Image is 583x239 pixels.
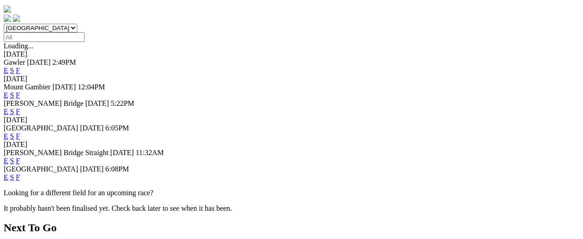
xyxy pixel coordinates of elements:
h2: Next To Go [4,222,579,234]
a: S [10,132,14,140]
a: E [4,132,8,140]
img: logo-grsa-white.png [4,5,11,13]
a: E [4,91,8,99]
span: 2:49PM [53,58,76,66]
span: [DATE] [53,83,76,91]
span: 6:08PM [106,165,129,173]
a: F [16,157,20,165]
span: 5:22PM [111,99,134,107]
img: facebook.svg [4,15,11,22]
span: [DATE] [85,99,109,107]
span: 6:05PM [106,124,129,132]
span: Mount Gambier [4,83,51,91]
a: S [10,67,14,74]
span: Loading... [4,42,33,50]
a: E [4,67,8,74]
span: [DATE] [110,149,134,156]
span: [GEOGRAPHIC_DATA] [4,124,78,132]
p: Looking for a different field for an upcoming race? [4,189,579,197]
span: Gawler [4,58,25,66]
img: twitter.svg [13,15,20,22]
div: [DATE] [4,75,579,83]
div: [DATE] [4,50,579,58]
span: [DATE] [80,165,104,173]
a: S [10,173,14,181]
a: S [10,157,14,165]
partial: It probably hasn't been finalised yet. Check back later to see when it has been. [4,204,232,212]
div: [DATE] [4,140,579,149]
a: E [4,173,8,181]
span: [GEOGRAPHIC_DATA] [4,165,78,173]
a: E [4,108,8,115]
a: F [16,173,20,181]
span: [DATE] [27,58,51,66]
a: F [16,67,20,74]
a: S [10,91,14,99]
div: [DATE] [4,116,579,124]
a: F [16,91,20,99]
a: S [10,108,14,115]
span: 12:04PM [78,83,105,91]
span: [PERSON_NAME] Bridge Straight [4,149,108,156]
span: [DATE] [80,124,104,132]
a: E [4,157,8,165]
a: F [16,132,20,140]
input: Select date [4,32,85,42]
span: 11:32AM [136,149,164,156]
a: F [16,108,20,115]
span: [PERSON_NAME] Bridge [4,99,84,107]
